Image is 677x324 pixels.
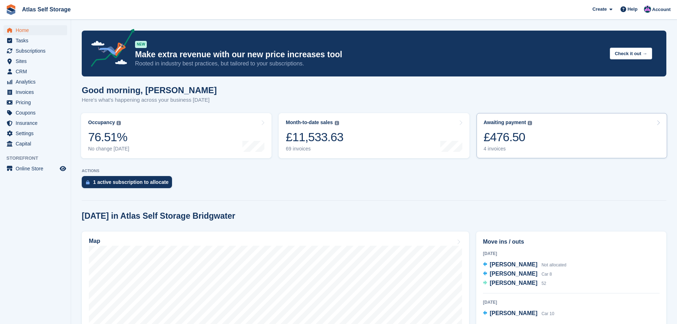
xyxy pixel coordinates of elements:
p: ACTIONS [82,169,666,173]
div: [DATE] [483,299,660,306]
div: Awaiting payment [484,119,526,126]
div: NEW [135,41,147,48]
a: menu [4,67,67,76]
a: menu [4,77,67,87]
a: 1 active subscription to allocate [82,176,176,192]
a: Preview store [59,164,67,173]
span: Online Store [16,164,58,174]
a: Atlas Self Storage [19,4,74,15]
a: menu [4,97,67,107]
p: Make extra revenue with our new price increases tool [135,49,604,60]
h2: Map [89,238,100,244]
a: menu [4,118,67,128]
div: 4 invoices [484,146,532,152]
span: Capital [16,139,58,149]
p: Here's what's happening across your business [DATE] [82,96,217,104]
a: menu [4,87,67,97]
span: Account [652,6,671,13]
span: Help [628,6,638,13]
span: Not allocated [542,262,566,267]
div: 76.51% [88,130,129,144]
a: [PERSON_NAME] Car 10 [483,309,554,318]
span: [PERSON_NAME] [490,280,537,286]
span: Car 8 [542,272,552,277]
a: menu [4,56,67,66]
span: Subscriptions [16,46,58,56]
h2: [DATE] in Atlas Self Storage Bridgwater [82,211,235,221]
span: Invoices [16,87,58,97]
a: menu [4,108,67,118]
span: 52 [542,281,546,286]
a: [PERSON_NAME] Not allocated [483,260,566,270]
div: No change [DATE] [88,146,129,152]
span: Create [592,6,607,13]
img: icon-info-grey-7440780725fd019a000dd9b08b2336e03edf1995a4989e88bcd33f0948082b44.svg [117,121,121,125]
span: [PERSON_NAME] [490,261,537,267]
a: Month-to-date sales £11,533.63 69 invoices [279,113,469,158]
img: icon-info-grey-7440780725fd019a000dd9b08b2336e03edf1995a4989e88bcd33f0948082b44.svg [528,121,532,125]
img: stora-icon-8386f47178a22dfd0bd8f6a31ec36ba5ce8667c1dd55bd0f319d3a0aa187defe.svg [6,4,16,15]
span: Storefront [6,155,71,162]
div: 69 invoices [286,146,343,152]
span: Car 10 [542,311,554,316]
a: menu [4,164,67,174]
button: Check it out → [610,48,652,59]
p: Rooted in industry best practices, but tailored to your subscriptions. [135,60,604,68]
a: menu [4,139,67,149]
span: Pricing [16,97,58,107]
a: [PERSON_NAME] Car 8 [483,270,552,279]
a: menu [4,36,67,46]
span: Settings [16,128,58,138]
img: active_subscription_to_allocate_icon-d502201f5373d7db506a760aba3b589e785aa758c864c3986d89f69b8ff3... [86,180,90,185]
div: Month-to-date sales [286,119,333,126]
div: Occupancy [88,119,115,126]
a: Awaiting payment £476.50 4 invoices [477,113,667,158]
div: [DATE] [483,250,660,257]
a: menu [4,128,67,138]
a: [PERSON_NAME] 52 [483,279,546,288]
span: Coupons [16,108,58,118]
img: Ryan Carroll [644,6,651,13]
div: £11,533.63 [286,130,343,144]
span: Sites [16,56,58,66]
span: [PERSON_NAME] [490,271,537,277]
span: [PERSON_NAME] [490,310,537,316]
img: price-adjustments-announcement-icon-8257ccfd72463d97f412b2fc003d46551f7dbcb40ab6d574587a9cd5c0d94... [85,29,135,69]
div: 1 active subscription to allocate [93,179,168,185]
a: menu [4,25,67,35]
span: Tasks [16,36,58,46]
span: Analytics [16,77,58,87]
div: £476.50 [484,130,532,144]
span: Home [16,25,58,35]
a: Occupancy 76.51% No change [DATE] [81,113,272,158]
a: menu [4,46,67,56]
h2: Move ins / outs [483,238,660,246]
span: Insurance [16,118,58,128]
img: icon-info-grey-7440780725fd019a000dd9b08b2336e03edf1995a4989e88bcd33f0948082b44.svg [335,121,339,125]
span: CRM [16,67,58,76]
h1: Good morning, [PERSON_NAME] [82,85,217,95]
